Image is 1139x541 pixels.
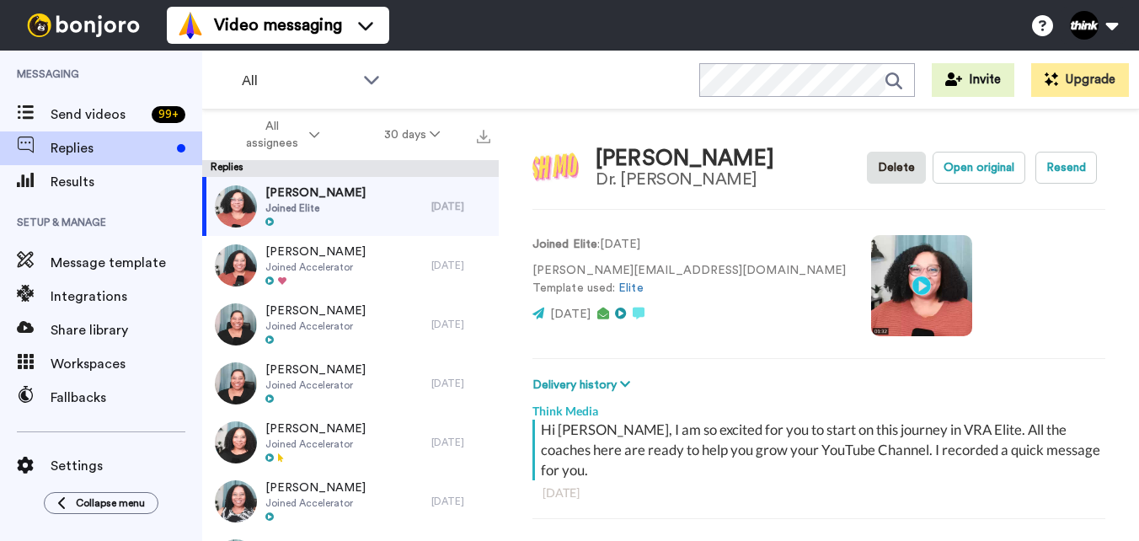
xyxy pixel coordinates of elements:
a: [PERSON_NAME]Joined Accelerator[DATE] [202,236,499,295]
span: Fallbacks [51,388,202,408]
button: Delivery history [532,376,635,394]
span: [PERSON_NAME] [265,185,366,201]
span: [PERSON_NAME] [265,479,366,496]
div: Hi [PERSON_NAME], I am so excited for you to start on this journey in VRA Elite. All the coaches ... [541,420,1101,480]
img: 11c92973-6a07-4b01-9dd1-5341d780d19d-thumb.jpg [215,244,257,287]
img: 84452aab-c71d-4a38-9f8f-1f9e4b4aca22-thumb.jpg [215,480,257,522]
span: [PERSON_NAME] [265,362,366,378]
div: [DATE] [543,485,1095,501]
span: All assignees [238,118,306,152]
img: 4cce0a0e-67f1-4681-a0ee-ab7958f2d20b-thumb.jpg [215,421,257,463]
a: Elite [618,282,643,294]
span: Results [51,172,202,192]
button: Delete [867,152,926,184]
span: Joined Accelerator [265,319,366,333]
span: [PERSON_NAME] [265,303,366,319]
button: Open original [933,152,1025,184]
span: Send videos [51,104,145,125]
a: [PERSON_NAME]Joined Accelerator[DATE] [202,354,499,413]
span: Joined Accelerator [265,496,366,510]
button: Upgrade [1031,63,1129,97]
img: export.svg [477,130,490,143]
div: Replies [202,160,499,177]
span: [DATE] [550,308,591,320]
img: 038d9142-fb44-45ba-9e21-64b0405d53e5-thumb.jpg [215,303,257,345]
img: vm-color.svg [177,12,204,39]
div: [PERSON_NAME] [596,147,774,171]
div: [DATE] [431,436,490,449]
span: [PERSON_NAME] [265,420,366,437]
span: Joined Accelerator [265,260,366,274]
span: Integrations [51,287,202,307]
span: Joined Elite [265,201,366,215]
img: bj-logo-header-white.svg [20,13,147,37]
strong: Joined Elite [532,238,597,250]
div: [DATE] [431,495,490,508]
button: Collapse menu [44,492,158,514]
span: Collapse menu [76,496,145,510]
a: [PERSON_NAME]Joined Accelerator[DATE] [202,413,499,472]
button: Invite [932,63,1014,97]
a: [PERSON_NAME]Joined Accelerator[DATE] [202,472,499,531]
img: Image of Josh Morgan [532,145,579,191]
div: Think Media [532,394,1105,420]
span: Joined Accelerator [265,378,366,392]
span: [PERSON_NAME] [265,244,366,260]
button: Resend [1035,152,1097,184]
button: All assignees [206,111,352,158]
span: Replies [51,138,170,158]
span: Joined Accelerator [265,437,366,451]
img: 50b8de0d-164f-4cf3-9fcc-6c7cd1eeb207-thumb.jpg [215,185,257,228]
div: [DATE] [431,200,490,213]
div: [DATE] [431,377,490,390]
span: Workspaces [51,354,202,374]
a: [PERSON_NAME]Joined Accelerator[DATE] [202,295,499,354]
span: Video messaging [214,13,342,37]
div: [DATE] [431,259,490,272]
span: Share library [51,320,202,340]
button: Export all results that match these filters now. [472,122,495,147]
a: [PERSON_NAME]Joined Elite[DATE] [202,177,499,236]
span: All [242,71,355,91]
p: : [DATE] [532,236,846,254]
div: [DATE] [431,318,490,331]
div: Dr. [PERSON_NAME] [596,170,774,189]
span: Settings [51,456,202,476]
img: cd6f76ea-3e9a-4e57-b8a2-708b9ef4f6ba-thumb.jpg [215,362,257,404]
button: 30 days [352,120,473,150]
p: [PERSON_NAME][EMAIL_ADDRESS][DOMAIN_NAME] Template used: [532,262,846,297]
div: 99 + [152,106,185,123]
span: Message template [51,253,202,273]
